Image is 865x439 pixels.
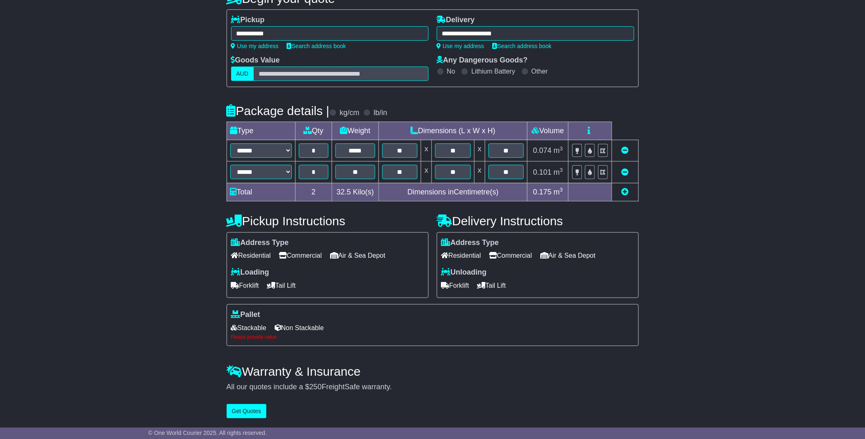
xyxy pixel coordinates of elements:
[279,249,322,262] span: Commercial
[227,183,295,201] td: Total
[374,109,387,118] label: lb/in
[231,56,280,65] label: Goods Value
[231,67,254,81] label: AUD
[267,279,296,292] span: Tail Lift
[441,249,481,262] span: Residential
[332,183,379,201] td: Kilo(s)
[622,188,629,196] a: Add new item
[554,168,563,176] span: m
[554,188,563,196] span: m
[533,188,552,196] span: 0.175
[441,268,487,277] label: Unloading
[287,43,346,49] a: Search address book
[340,109,359,118] label: kg/cm
[437,56,528,65] label: Any Dangerous Goods?
[227,365,639,378] h4: Warranty & Insurance
[231,268,269,277] label: Loading
[489,249,532,262] span: Commercial
[554,146,563,155] span: m
[441,238,499,247] label: Address Type
[622,146,629,155] a: Remove this item
[493,43,552,49] a: Search address book
[148,430,267,436] span: © One World Courier 2025. All rights reserved.
[560,167,563,173] sup: 3
[528,122,569,140] td: Volume
[560,146,563,152] sup: 3
[231,16,265,25] label: Pickup
[337,188,351,196] span: 32.5
[540,249,596,262] span: Air & Sea Depot
[227,122,295,140] td: Type
[533,168,552,176] span: 0.101
[379,122,528,140] td: Dimensions (L x W x H)
[471,67,515,75] label: Lithium Battery
[421,162,432,183] td: x
[441,279,469,292] span: Forklift
[447,67,455,75] label: No
[227,104,330,118] h4: Package details |
[332,122,379,140] td: Weight
[227,214,429,228] h4: Pickup Instructions
[622,168,629,176] a: Remove this item
[275,321,324,334] span: Non Stackable
[437,16,475,25] label: Delivery
[227,383,639,392] div: All our quotes include a $ FreightSafe warranty.
[231,43,279,49] a: Use my address
[227,404,267,418] button: Get Quotes
[231,321,266,334] span: Stackable
[295,183,332,201] td: 2
[310,383,322,391] span: 250
[379,183,528,201] td: Dimensions in Centimetre(s)
[532,67,548,75] label: Other
[474,140,485,162] td: x
[231,310,260,319] label: Pallet
[437,43,484,49] a: Use my address
[533,146,552,155] span: 0.074
[231,238,289,247] label: Address Type
[421,140,432,162] td: x
[474,162,485,183] td: x
[295,122,332,140] td: Qty
[560,187,563,193] sup: 3
[231,334,634,340] div: Please provide value
[231,279,259,292] span: Forklift
[231,249,271,262] span: Residential
[330,249,385,262] span: Air & Sea Depot
[437,214,639,228] h4: Delivery Instructions
[477,279,506,292] span: Tail Lift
